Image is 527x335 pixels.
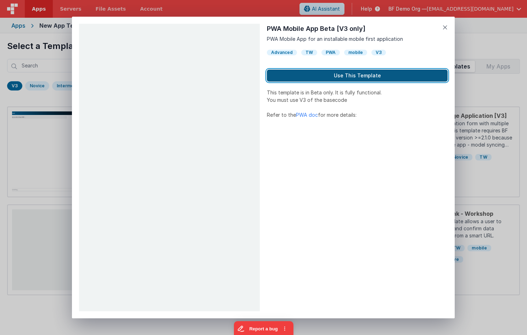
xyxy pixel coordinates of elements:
a: PWA doc [296,112,318,118]
p: This template is in Beta only. It is fully functional. [267,89,448,96]
div: Advanced [267,50,297,55]
div: TW [301,50,317,55]
p: PWA Mobile App for an installable mobile first application [267,35,448,43]
div: mobile [344,50,367,55]
p: Refer to the for more details: [267,111,448,119]
h1: PWA Mobile App Beta [V3 only] [267,24,448,34]
div: V3 [371,50,386,55]
p: You must use V3 of the basecode [267,96,448,104]
div: PWA [321,50,340,55]
button: Use This Template [267,70,448,82]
